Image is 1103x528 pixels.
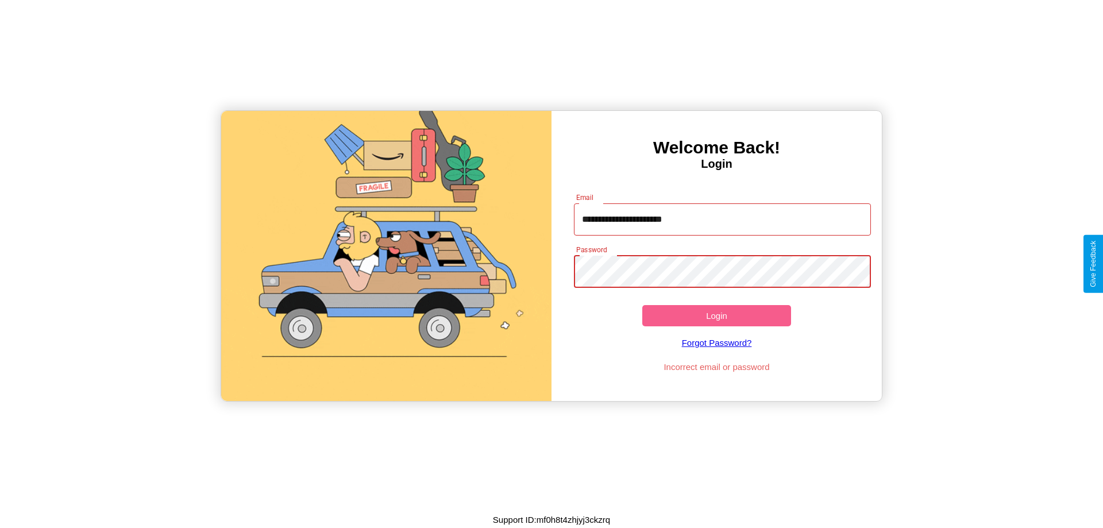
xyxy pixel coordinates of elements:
label: Email [576,192,594,202]
button: Login [642,305,791,326]
img: gif [221,111,551,401]
p: Incorrect email or password [568,359,866,375]
h4: Login [551,157,882,171]
label: Password [576,245,607,255]
a: Forgot Password? [568,326,866,359]
div: Give Feedback [1089,241,1097,287]
h3: Welcome Back! [551,138,882,157]
p: Support ID: mf0h8t4zhjyj3ckzrq [493,512,610,527]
